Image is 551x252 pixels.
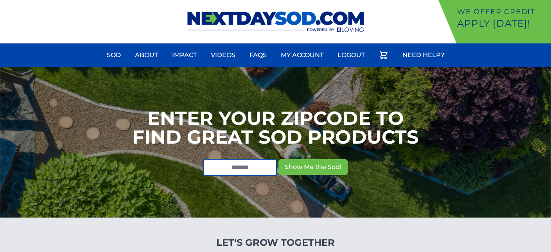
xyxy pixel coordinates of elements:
[245,46,271,65] a: FAQs
[167,46,201,65] a: Impact
[206,46,240,65] a: Videos
[278,159,348,175] button: Show Me the Sod!
[276,46,328,65] a: My Account
[130,46,163,65] a: About
[102,46,126,65] a: Sod
[333,46,370,65] a: Logout
[398,46,449,65] a: Need Help?
[174,236,377,249] h4: Let's Grow Together
[132,109,419,146] h1: Enter your Zipcode to Find Great Sod Products
[457,6,548,17] p: We offer Credit
[457,17,548,30] p: Apply [DATE]!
